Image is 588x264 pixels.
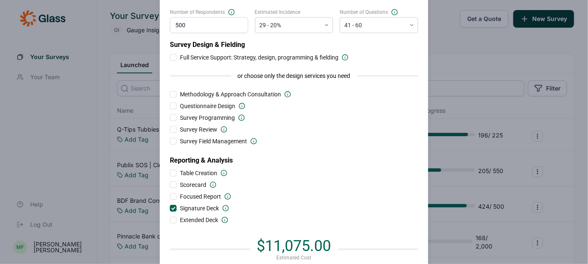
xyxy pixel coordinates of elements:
[180,216,218,224] span: Extended Deck
[170,9,248,16] label: Number of Respondents
[180,125,217,134] span: Survey Review
[180,169,217,177] span: Table Creation
[277,254,312,261] span: Estimated Cost
[180,90,281,98] span: Methodology & Approach Consultation
[180,53,338,62] span: Full Service Support: Strategy, design, programming & fielding
[180,114,235,122] span: Survey Programming
[170,149,418,166] h2: Reporting & Analysis
[170,40,418,50] h2: Survey Design & Fielding
[180,102,235,110] span: Questionnaire Design
[257,237,331,255] span: $11,075.00
[180,204,219,212] span: Signature Deck
[180,192,221,201] span: Focused Report
[238,72,351,80] span: or choose only the design services you need
[340,9,418,16] label: Number of Questions
[180,181,206,189] span: Scorecard
[255,9,333,16] label: Estimated Incidence
[180,137,247,145] span: Survey Field Management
